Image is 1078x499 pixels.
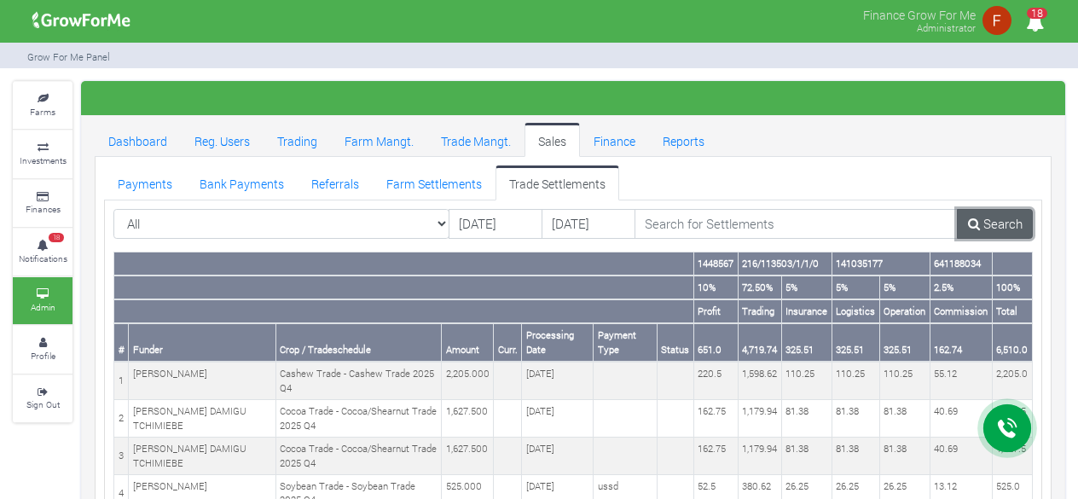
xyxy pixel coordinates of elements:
[427,123,525,157] a: Trade Mangt.
[275,438,441,475] td: Cocoa Trade - Cocoa/Shearnut Trade 2025 Q4
[522,438,594,475] td: [DATE]
[13,180,72,227] a: Finances
[13,375,72,422] a: Sign Out
[264,123,331,157] a: Trading
[1027,8,1047,19] span: 18
[781,323,832,362] th: 325.51
[693,252,738,276] th: 1448567
[449,209,542,240] input: DD/MM/YYYY
[832,252,930,276] th: 141035177
[331,123,427,157] a: Farm Mangt.
[832,299,879,323] th: Logistics
[738,299,781,323] th: Trading
[930,276,992,299] th: 2.5%
[738,252,832,276] th: 216/113503/1/1/0
[26,3,136,38] img: growforme image
[20,154,67,166] small: Investments
[298,165,373,200] a: Referrals
[879,400,930,438] td: 81.38
[26,203,61,215] small: Finances
[442,362,494,399] td: 2,205.000
[957,209,1033,240] a: Search
[738,276,781,299] th: 72.50%
[31,350,55,362] small: Profile
[442,400,494,438] td: 1,627.500
[980,3,1014,38] img: growforme image
[129,400,276,438] td: [PERSON_NAME] DAMIGU TCHIMIEBE
[917,21,976,34] small: Administrator
[542,209,635,240] input: DD/MM/YYYY
[373,165,496,200] a: Farm Settlements
[129,362,276,399] td: [PERSON_NAME]
[930,438,992,475] td: 40.69
[930,252,992,276] th: 641188034
[781,438,832,475] td: 81.38
[114,438,129,475] td: 3
[738,438,781,475] td: 1,179.94
[832,276,879,299] th: 5%
[496,165,619,200] a: Trade Settlements
[693,299,738,323] th: Profit
[930,400,992,438] td: 40.69
[186,165,298,200] a: Bank Payments
[879,299,930,323] th: Operation
[879,323,930,362] th: 325.51
[879,276,930,299] th: 5%
[114,362,129,399] td: 1
[49,233,64,243] span: 18
[738,323,781,362] th: 4,719.74
[992,299,1032,323] th: Total
[442,438,494,475] td: 1,627.500
[930,362,992,399] td: 55.12
[104,165,186,200] a: Payments
[693,438,738,475] td: 162.75
[95,123,181,157] a: Dashboard
[832,323,879,362] th: 325.51
[114,400,129,438] td: 2
[13,229,72,276] a: 18 Notifications
[649,123,718,157] a: Reports
[13,277,72,324] a: Admin
[930,299,992,323] th: Commission
[1018,16,1052,32] a: 18
[635,209,959,240] input: Search for Settlements
[992,276,1032,299] th: 100%
[781,400,832,438] td: 81.38
[781,276,832,299] th: 5%
[693,323,738,362] th: 651.0
[657,323,693,362] th: Status
[181,123,264,157] a: Reg. Users
[13,82,72,129] a: Farms
[930,323,992,362] th: 162.74
[27,50,110,63] small: Grow For Me Panel
[863,3,976,24] p: Finance Grow For Me
[580,123,649,157] a: Finance
[879,362,930,399] td: 110.25
[522,323,594,362] th: Processing Date
[832,400,879,438] td: 81.38
[129,438,276,475] td: [PERSON_NAME] DAMIGU TCHIMIEBE
[26,398,60,410] small: Sign Out
[992,362,1032,399] td: 2,205.0
[275,400,441,438] td: Cocoa Trade - Cocoa/Shearnut Trade 2025 Q4
[594,323,658,362] th: Payment Type
[781,362,832,399] td: 110.25
[13,326,72,373] a: Profile
[30,106,55,118] small: Farms
[738,400,781,438] td: 1,179.94
[522,362,594,399] td: [DATE]
[114,323,129,362] th: #
[781,299,832,323] th: Insurance
[275,323,441,362] th: Crop / Tradeschedule
[129,323,276,362] th: Funder
[879,438,930,475] td: 81.38
[275,362,441,399] td: Cashew Trade - Cashew Trade 2025 Q4
[522,400,594,438] td: [DATE]
[19,252,67,264] small: Notifications
[832,438,879,475] td: 81.38
[31,301,55,313] small: Admin
[832,362,879,399] td: 110.25
[738,362,781,399] td: 1,598.62
[693,362,738,399] td: 220.5
[992,323,1032,362] th: 6,510.0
